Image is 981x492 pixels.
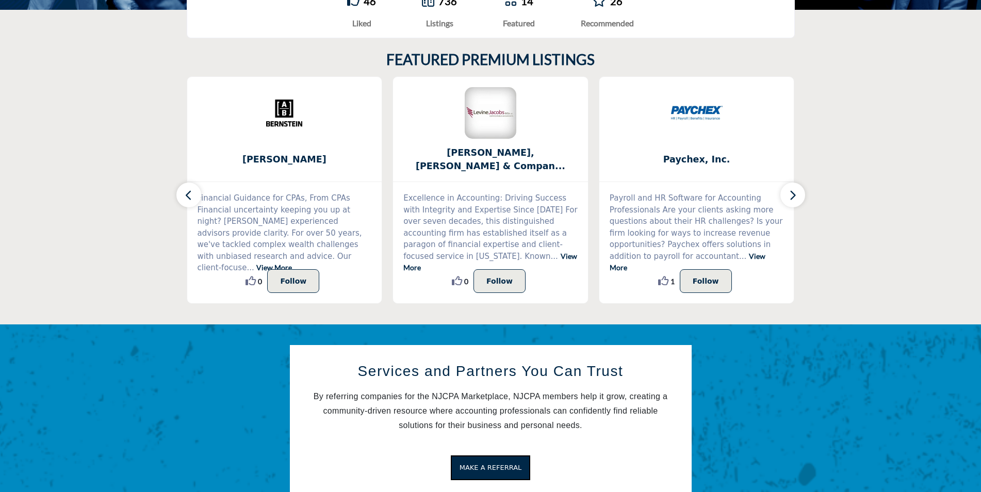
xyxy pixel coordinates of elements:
div: Featured [503,17,535,29]
b: Levine, Jacobs & Company, LLC [408,146,573,173]
span: 1 [671,276,675,287]
a: [PERSON_NAME] [187,146,382,173]
a: View More [256,263,292,272]
p: By referring companies for the NJCPA Marketplace, NJCPA members help it grow, creating a communit... [313,389,668,433]
span: MAKE A REFERRAL [460,464,522,471]
span: ... [739,252,746,261]
div: Listings [422,17,457,29]
p: Excellence in Accounting: Driving Success with Integrity and Expertise Since [DATE] For over seve... [403,192,578,274]
a: [PERSON_NAME], [PERSON_NAME] & Compan... [393,146,588,173]
span: 0 [464,276,468,287]
img: Paychex, Inc. [671,87,723,139]
a: Paychex, Inc. [599,146,794,173]
p: Financial Guidance for CPAs, From CPAs Financial uncertainty keeping you up at night? [PERSON_NAM... [198,192,372,274]
b: Paychex, Inc. [615,146,779,173]
span: ... [550,252,558,261]
img: Bernstein [258,87,310,139]
span: 0 [258,276,262,287]
button: Follow [473,269,526,293]
span: ... [247,263,254,272]
img: Levine, Jacobs & Company, LLC [465,87,516,139]
button: MAKE A REFERRAL [451,455,531,480]
h2: Services and Partners You Can Trust [313,360,668,382]
p: Follow [486,275,513,287]
p: Payroll and HR Software for Accounting Professionals Are your clients asking more questions about... [610,192,784,274]
div: Liked [347,17,376,29]
div: Recommended [581,17,634,29]
span: [PERSON_NAME], [PERSON_NAME] & Compan... [408,146,573,173]
button: Follow [680,269,732,293]
p: Follow [693,275,719,287]
a: View More [610,252,765,272]
p: Follow [280,275,306,287]
button: Follow [267,269,319,293]
h2: FEATURED PREMIUM LISTINGS [386,51,595,69]
b: Bernstein [203,146,367,173]
a: View More [403,252,577,272]
span: [PERSON_NAME] [203,153,367,166]
span: Paychex, Inc. [615,153,779,166]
